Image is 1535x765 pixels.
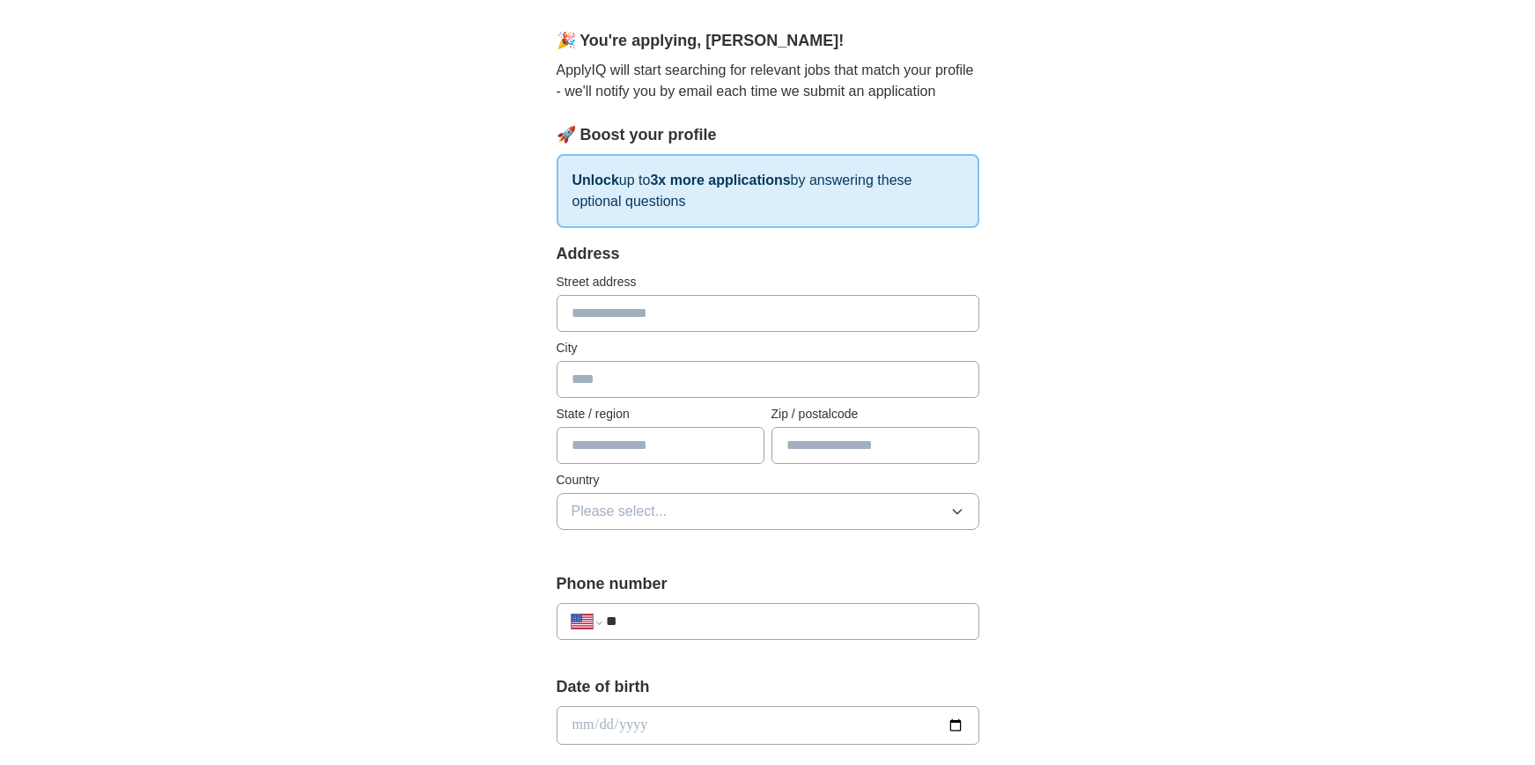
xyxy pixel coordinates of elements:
[557,471,979,489] label: Country
[557,493,979,530] button: Please select...
[557,60,979,102] p: ApplyIQ will start searching for relevant jobs that match your profile - we'll notify you by emai...
[557,273,979,291] label: Street address
[557,29,979,53] div: 🎉 You're applying , [PERSON_NAME] !
[572,173,619,188] strong: Unlock
[650,173,790,188] strong: 3x more applications
[557,405,764,423] label: State / region
[557,572,979,596] label: Phone number
[572,501,668,522] span: Please select...
[557,675,979,699] label: Date of birth
[557,123,979,147] div: 🚀 Boost your profile
[557,242,979,266] div: Address
[771,405,979,423] label: Zip / postalcode
[557,154,979,228] p: up to by answering these optional questions
[557,339,979,357] label: City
